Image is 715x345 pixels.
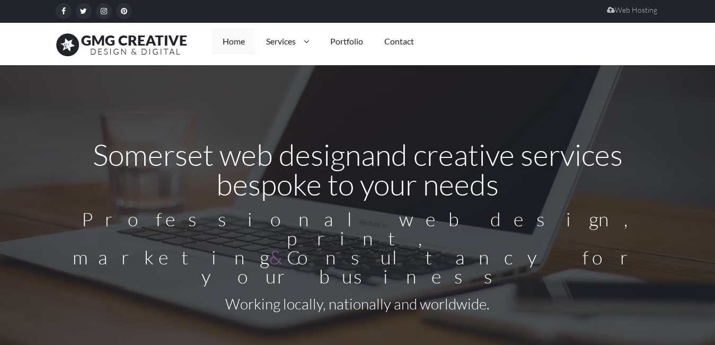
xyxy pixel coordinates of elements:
a: Contact [374,28,425,55]
a: Services [255,28,320,55]
h4: Working locally, nationally and worldwide. [58,296,657,311]
h1: and creative services bespoke to your needs [58,139,657,199]
span: Somerset web design [93,136,361,172]
a: Web Hosting [607,5,657,14]
h2: Professional web design, print, marketing Consultancy for your business [58,209,657,286]
a: Home [212,28,255,55]
a: Portfolio [320,28,374,55]
img: Give Me Gimmicks logo [56,28,188,60]
span: & [269,245,287,269]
